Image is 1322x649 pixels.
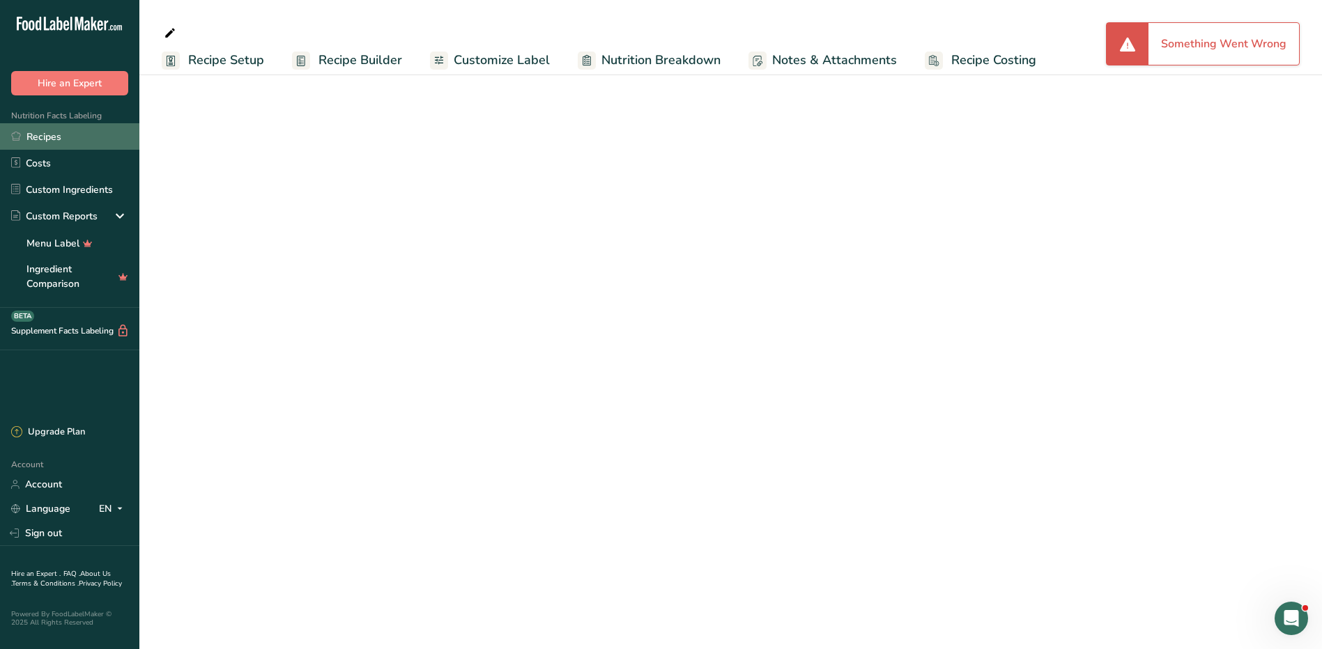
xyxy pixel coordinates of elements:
[99,501,128,517] div: EN
[11,569,61,579] a: Hire an Expert .
[188,51,264,70] span: Recipe Setup
[162,45,264,76] a: Recipe Setup
[1275,602,1308,635] iframe: Intercom live chat
[925,45,1036,76] a: Recipe Costing
[11,71,128,95] button: Hire an Expert
[79,579,122,588] a: Privacy Policy
[11,311,34,322] div: BETA
[11,425,85,439] div: Upgrade Plan
[1148,23,1299,65] div: Something Went Wrong
[601,51,721,70] span: Nutrition Breakdown
[11,496,70,521] a: Language
[430,45,550,76] a: Customize Label
[454,51,550,70] span: Customize Label
[11,610,128,627] div: Powered By FoodLabelMaker © 2025 All Rights Reserved
[772,51,897,70] span: Notes & Attachments
[292,45,402,76] a: Recipe Builder
[318,51,402,70] span: Recipe Builder
[951,51,1036,70] span: Recipe Costing
[748,45,897,76] a: Notes & Attachments
[11,209,98,224] div: Custom Reports
[63,569,80,579] a: FAQ .
[11,569,111,588] a: About Us .
[12,579,79,588] a: Terms & Conditions .
[578,45,721,76] a: Nutrition Breakdown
